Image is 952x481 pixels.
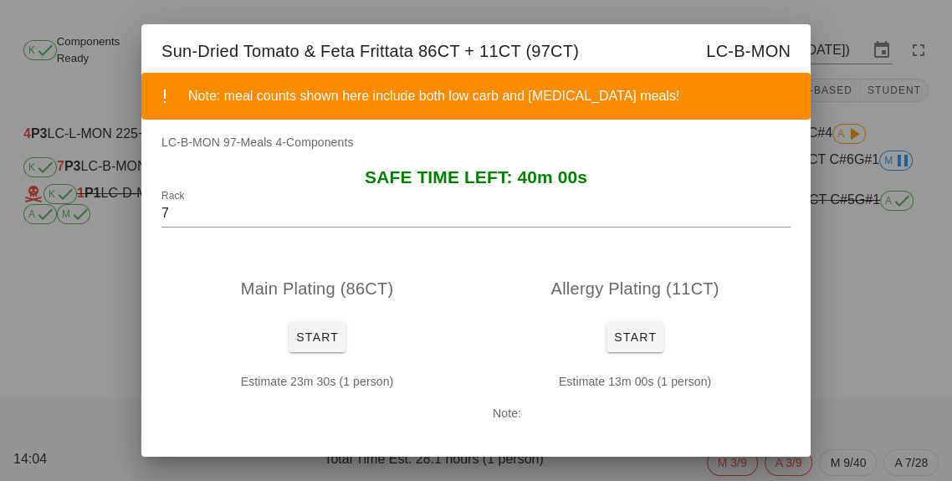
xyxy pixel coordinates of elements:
button: Start [607,322,663,352]
span: SAFE TIME LEFT: 40m 00s [365,167,587,187]
span: Start [295,330,339,344]
div: Main Plating (86CT) [161,262,473,315]
div: LC-B-MON 97-Meals 4-Components [141,133,811,168]
span: Start [613,330,657,344]
button: Start [289,322,345,352]
div: Allergy Plating (11CT) [479,262,791,315]
div: Note: meal counts shown here include both low carb and [MEDICAL_DATA] meals! [188,86,797,106]
span: LC-B-MON [706,38,791,64]
p: Note: [493,404,777,422]
p: Estimate 13m 00s (1 person) [493,372,777,391]
label: Rack [161,190,184,202]
div: Sun-Dried Tomato & Feta Frittata 86CT + 11CT (97CT) [141,24,811,73]
p: Estimate 23m 30s (1 person) [175,372,459,391]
